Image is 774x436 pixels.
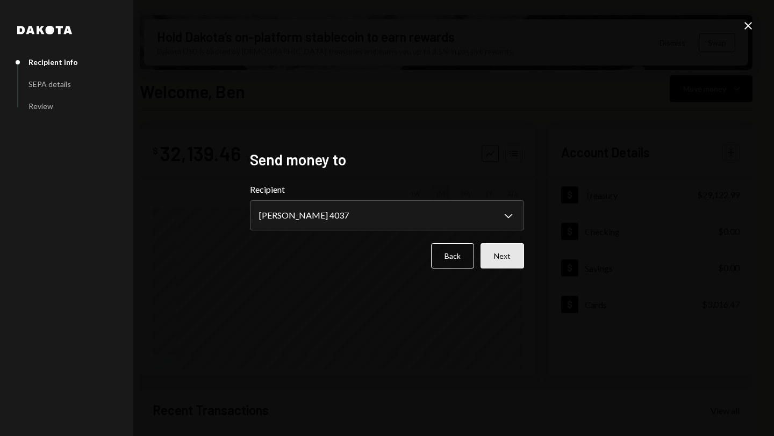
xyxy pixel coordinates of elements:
div: SEPA details [28,79,71,89]
div: Recipient info [28,57,78,67]
button: Back [431,243,474,268]
label: Recipient [250,183,524,196]
button: Next [481,243,524,268]
button: Recipient [250,200,524,230]
h2: Send money to [250,149,524,170]
div: Review [28,101,53,111]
